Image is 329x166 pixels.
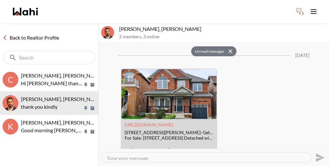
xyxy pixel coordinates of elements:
[3,119,18,134] div: k
[101,26,114,39] img: k
[121,69,217,119] img: 3956 Deepwood Hts, Mississauga, ON: Get $10K Cashback | Wahi
[101,26,114,39] div: khalid Alvi, Behnam
[83,106,89,111] button: Pin
[307,5,320,18] button: Toggle open navigation menu
[21,126,83,134] p: Good morning [PERSON_NAME] ! I have received your showing requests and am working to book and con...
[21,79,83,87] p: Hi [PERSON_NAME] thank you no problem I will ask the listing agent if they have it.
[119,34,326,40] p: 2 members , 3 online
[107,155,307,160] textarea: Type your message
[3,72,18,88] div: C
[125,130,213,135] div: [STREET_ADDRESS][PERSON_NAME]: Get $10K Cashback | Wahi
[3,95,18,111] div: khalid Alvi, Behnam
[3,95,18,111] img: k
[89,106,96,111] button: Archive
[89,82,96,88] button: Archive
[89,129,96,134] button: Archive
[83,129,89,134] button: Pin
[13,8,38,15] a: Wahi homepage
[125,135,213,141] div: For Sale: [STREET_ADDRESS] Detached with $10.0K Cashback through Wahi Cashback. View 45 photos, l...
[125,122,173,127] a: Attachment
[21,119,103,125] span: [PERSON_NAME], [PERSON_NAME]
[312,150,326,165] button: Send
[21,103,83,111] p: thank you kindly
[19,54,81,61] input: Search
[191,46,226,57] button: Unread messages
[119,26,326,32] p: [PERSON_NAME], [PERSON_NAME]
[295,53,309,58] div: [DATE]
[83,82,89,88] button: Pin
[21,96,103,102] span: [PERSON_NAME], [PERSON_NAME]
[21,72,145,78] span: [PERSON_NAME], [PERSON_NAME], [PERSON_NAME]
